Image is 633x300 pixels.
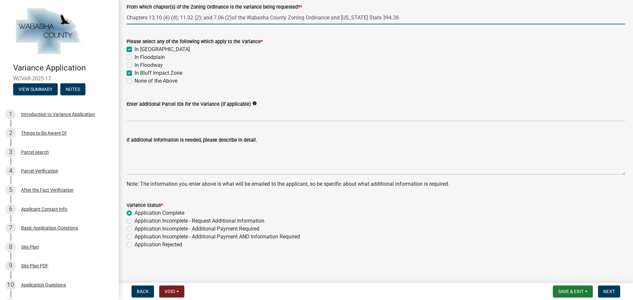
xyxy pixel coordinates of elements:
[21,263,48,268] div: Site Plan PDF
[21,245,39,249] div: Site Plan
[135,53,165,61] label: In Floodplain
[127,203,163,208] label: Variance Status
[127,102,251,107] label: Enter additional Parcel IDs for the Variance (If applicable)
[598,286,620,297] button: Next
[127,138,257,143] label: If additional information is needed, please describe in detail.
[13,87,58,92] wm-modal-confirm: Summary
[135,45,190,53] label: In [GEOGRAPHIC_DATA]
[5,260,16,271] div: 9
[135,225,259,233] label: Application Incomplete - Additional Payment Required
[21,131,67,135] div: Things to Be Aware Of
[252,101,257,106] i: info
[127,180,625,188] p: Note: The information you enter above is what will be emailed to the applicant, so be specific ab...
[21,283,66,287] div: Application Questions
[13,83,58,95] button: View Summary
[165,289,175,294] span: Void
[127,40,263,44] label: Please select any of the following which apply to the Variance
[13,63,113,73] h4: Variance Application
[132,286,154,297] button: Back
[5,242,16,252] div: 8
[135,61,163,69] label: In Floodway
[135,241,182,249] label: Application Rejected
[603,289,615,294] span: Next
[135,69,182,77] label: In Bluff Impact Zone
[558,289,584,294] span: Save & Exit
[135,209,184,217] label: Application Complete
[21,226,78,230] div: Basic Application Questions
[137,289,149,294] span: Back
[21,112,95,117] div: Introduction to Variance Application
[5,128,16,138] div: 2
[21,169,58,173] div: Parcel Verification
[60,83,85,95] button: Notes
[13,75,105,82] span: WCVAR-2025-17
[5,280,16,290] div: 10
[553,286,593,297] button: Save & Exit
[5,223,16,233] div: 7
[60,87,85,92] wm-modal-confirm: Notes
[21,150,49,154] div: Parcel search
[135,233,300,241] label: Application Incomplete - Additional Payment AND Information Required
[127,5,302,10] label: From which chapter(s) of the Zoning Ordinance is the variance being requested?
[5,166,16,176] div: 4
[21,207,67,211] div: Applicant Contact Info
[5,147,16,157] div: 3
[13,7,83,56] img: Wabasha County, Minnesota
[5,204,16,214] div: 6
[135,217,264,225] label: Application Incomplete - Request Additional Information
[5,185,16,195] div: 5
[135,77,177,85] label: None of the Above
[5,109,16,120] div: 1
[159,286,184,297] button: Void
[21,188,74,192] div: After the Fact Verification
